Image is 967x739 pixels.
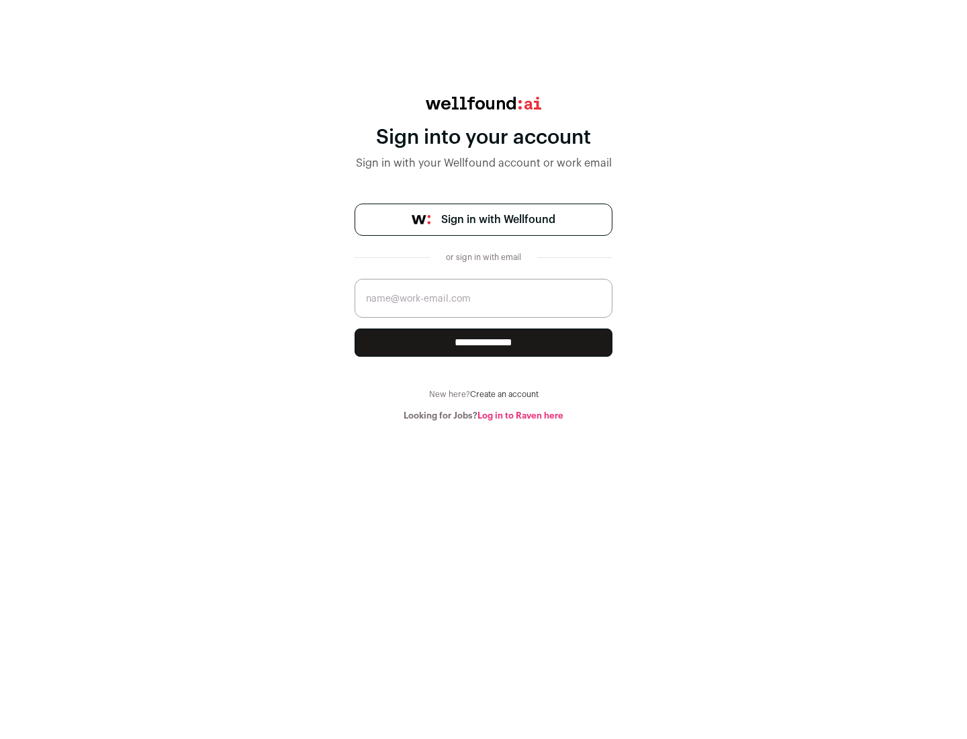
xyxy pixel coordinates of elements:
[441,252,526,263] div: or sign in with email
[355,155,612,171] div: Sign in with your Wellfound account or work email
[412,215,430,224] img: wellfound-symbol-flush-black-fb3c872781a75f747ccb3a119075da62bfe97bd399995f84a933054e44a575c4.png
[441,212,555,228] span: Sign in with Wellfound
[355,126,612,150] div: Sign into your account
[477,411,563,420] a: Log in to Raven here
[470,390,539,398] a: Create an account
[426,97,541,110] img: wellfound:ai
[355,204,612,236] a: Sign in with Wellfound
[355,389,612,400] div: New here?
[355,279,612,318] input: name@work-email.com
[355,410,612,421] div: Looking for Jobs?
